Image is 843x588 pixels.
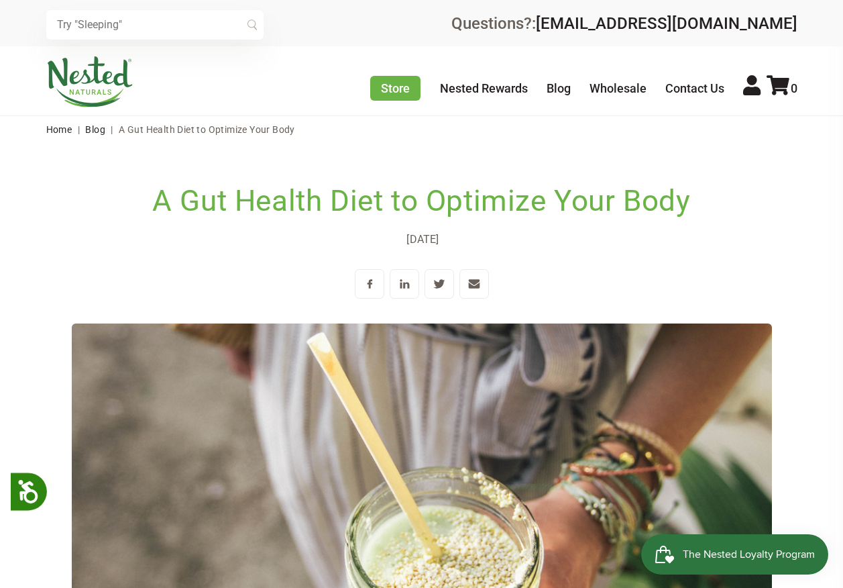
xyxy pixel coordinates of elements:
[665,81,724,95] a: Contact Us
[767,81,797,95] a: 0
[406,233,439,246] span: [DATE]
[46,116,797,143] nav: breadcrumbs
[589,81,647,95] a: Wholesale
[387,269,422,301] a: Share on LinkedIn
[46,10,264,40] input: Try "Sleeping"
[107,124,116,135] span: |
[451,15,797,32] div: Questions?:
[72,186,772,215] h1: A Gut Health Diet to Optimize Your Body
[641,534,830,575] iframe: Button to open loyalty program pop-up
[370,76,420,101] a: Store
[440,81,528,95] a: Nested Rewards
[72,226,772,253] div: ·
[46,56,133,107] img: Nested Naturals
[547,81,571,95] a: Blog
[791,81,797,95] span: 0
[536,14,797,33] a: [EMAIL_ADDRESS][DOMAIN_NAME]
[119,124,295,135] span: A Gut Health Diet to Optimize Your Body
[85,124,105,135] a: Blog
[46,124,72,135] a: Home
[74,124,83,135] span: |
